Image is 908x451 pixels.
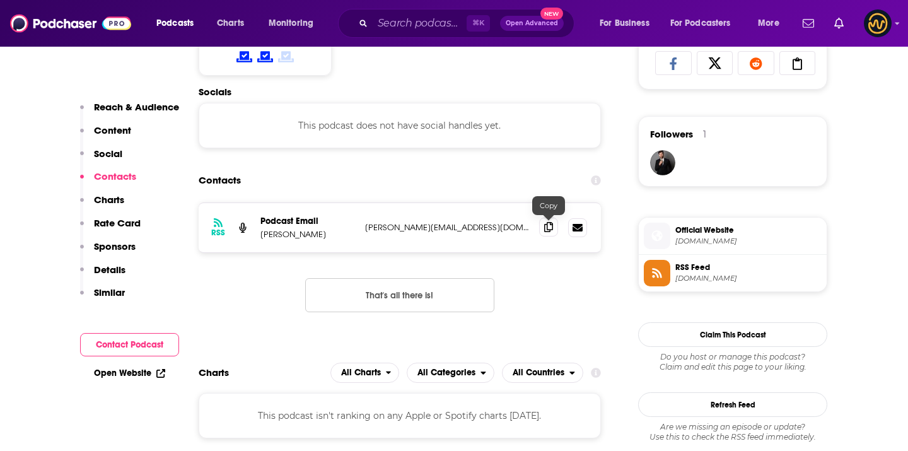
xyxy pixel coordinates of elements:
p: Charts [94,194,124,206]
button: Show profile menu [864,9,892,37]
span: anchor.fm [675,274,822,283]
div: Search podcasts, credits, & more... [350,9,586,38]
a: Show notifications dropdown [829,13,849,34]
p: Reach & Audience [94,101,179,113]
a: Share on Facebook [655,51,692,75]
button: Refresh Feed [638,392,827,417]
button: Charts [80,194,124,217]
a: RSS Feed[DOMAIN_NAME] [644,260,822,286]
button: Sponsors [80,240,136,264]
button: Nothing here. [305,278,494,312]
span: Logged in as LowerStreet [864,9,892,37]
p: [PERSON_NAME] [260,229,355,240]
button: Social [80,148,122,171]
button: open menu [330,363,400,383]
p: Podcast Email [260,216,355,226]
span: All Countries [513,368,564,377]
button: Reach & Audience [80,101,179,124]
span: Official Website [675,225,822,236]
h3: RSS [211,228,225,238]
button: Claim This Podcast [638,322,827,347]
span: All Categories [417,368,475,377]
div: This podcast does not have social handles yet. [199,103,601,148]
a: Share on Reddit [738,51,774,75]
button: open menu [260,13,330,33]
button: Content [80,124,131,148]
button: open menu [749,13,795,33]
h2: Countries [502,363,583,383]
h2: Platforms [330,363,400,383]
button: open menu [502,363,583,383]
span: Open Advanced [506,20,558,26]
span: ⌘ K [467,15,490,32]
img: Podchaser - Follow, Share and Rate Podcasts [10,11,131,35]
button: open menu [407,363,494,383]
span: All Charts [341,368,381,377]
span: More [758,15,779,32]
div: This podcast isn't ranking on any Apple or Spotify charts [DATE]. [199,393,601,438]
h2: Socials [199,86,601,98]
img: JohirMia [650,150,675,175]
p: Similar [94,286,125,298]
div: 1 [703,129,706,140]
a: Official Website[DOMAIN_NAME] [644,223,822,249]
button: open menu [591,13,665,33]
h2: Charts [199,366,229,378]
button: open menu [662,13,749,33]
a: Copy Link [779,51,816,75]
button: Similar [80,286,125,310]
span: For Business [600,15,649,32]
a: Show notifications dropdown [798,13,819,34]
button: Contacts [80,170,136,194]
span: Followers [650,128,693,140]
span: Monitoring [269,15,313,32]
p: Content [94,124,131,136]
button: Open AdvancedNew [500,16,564,31]
p: Contacts [94,170,136,182]
button: open menu [148,13,210,33]
span: Podcasts [156,15,194,32]
button: Rate Card [80,217,141,240]
button: Details [80,264,125,287]
span: New [540,8,563,20]
a: Share on X/Twitter [697,51,733,75]
button: Contact Podcast [80,333,179,356]
span: RSS Feed [675,262,822,273]
div: Are we missing an episode or update? Use this to check the RSS feed immediately. [638,422,827,442]
input: Search podcasts, credits, & more... [373,13,467,33]
img: User Profile [864,9,892,37]
span: nakedsustainability.com [675,237,822,246]
h2: Contacts [199,168,241,192]
p: Social [94,148,122,160]
div: Claim and edit this page to your liking. [638,352,827,372]
p: Details [94,264,125,276]
a: Open Website [94,368,165,378]
span: Charts [217,15,244,32]
a: Charts [209,13,252,33]
p: Rate Card [94,217,141,229]
span: For Podcasters [670,15,731,32]
p: [PERSON_NAME][EMAIL_ADDRESS][DOMAIN_NAME] [365,222,529,233]
span: Do you host or manage this podcast? [638,352,827,362]
p: Sponsors [94,240,136,252]
div: Copy [532,196,565,215]
h2: Categories [407,363,494,383]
